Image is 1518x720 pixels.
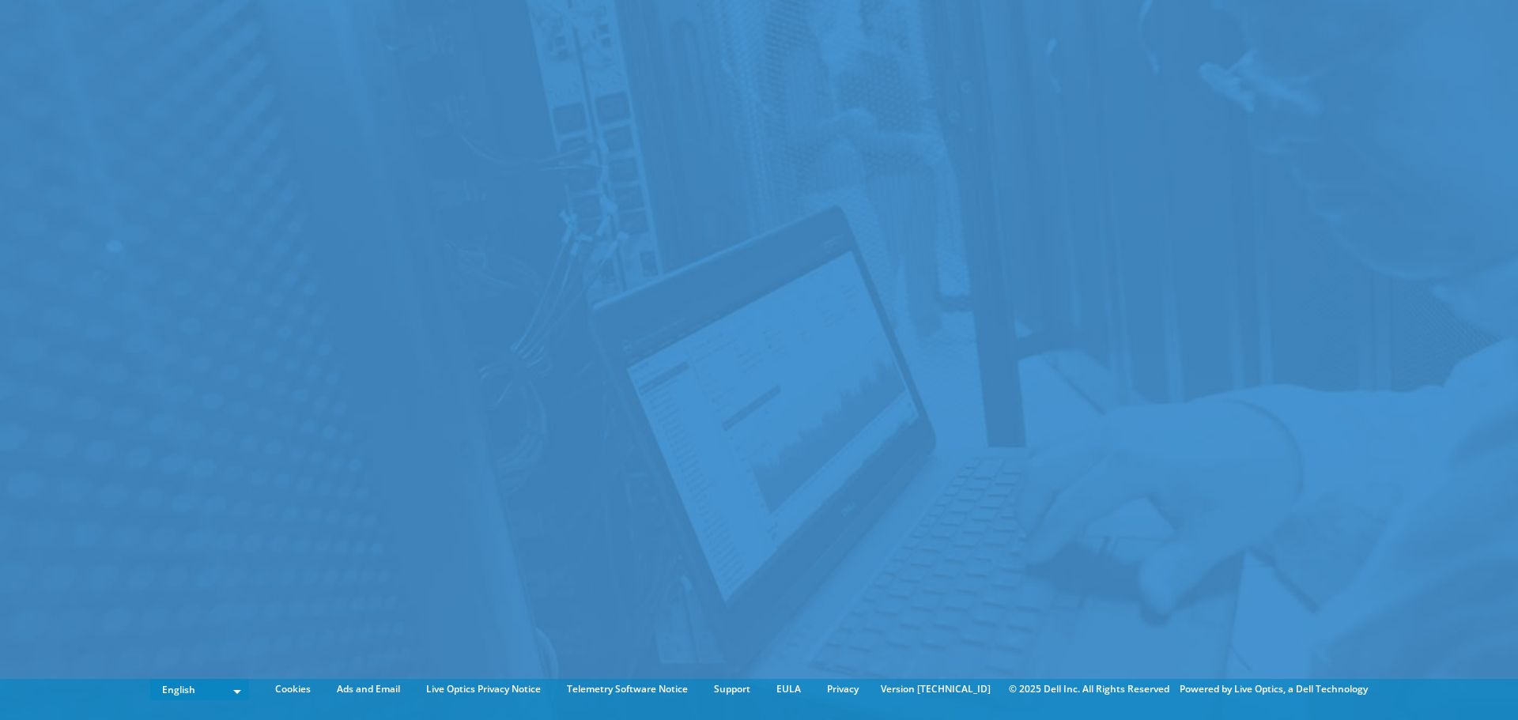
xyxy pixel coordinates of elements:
[325,680,412,698] a: Ads and Email
[765,680,813,698] a: EULA
[555,680,700,698] a: Telemetry Software Notice
[263,680,323,698] a: Cookies
[1180,680,1368,698] li: Powered by Live Optics, a Dell Technology
[414,680,553,698] a: Live Optics Privacy Notice
[815,680,870,698] a: Privacy
[702,680,762,698] a: Support
[1001,680,1177,698] li: © 2025 Dell Inc. All Rights Reserved
[873,680,999,698] li: Version [TECHNICAL_ID]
